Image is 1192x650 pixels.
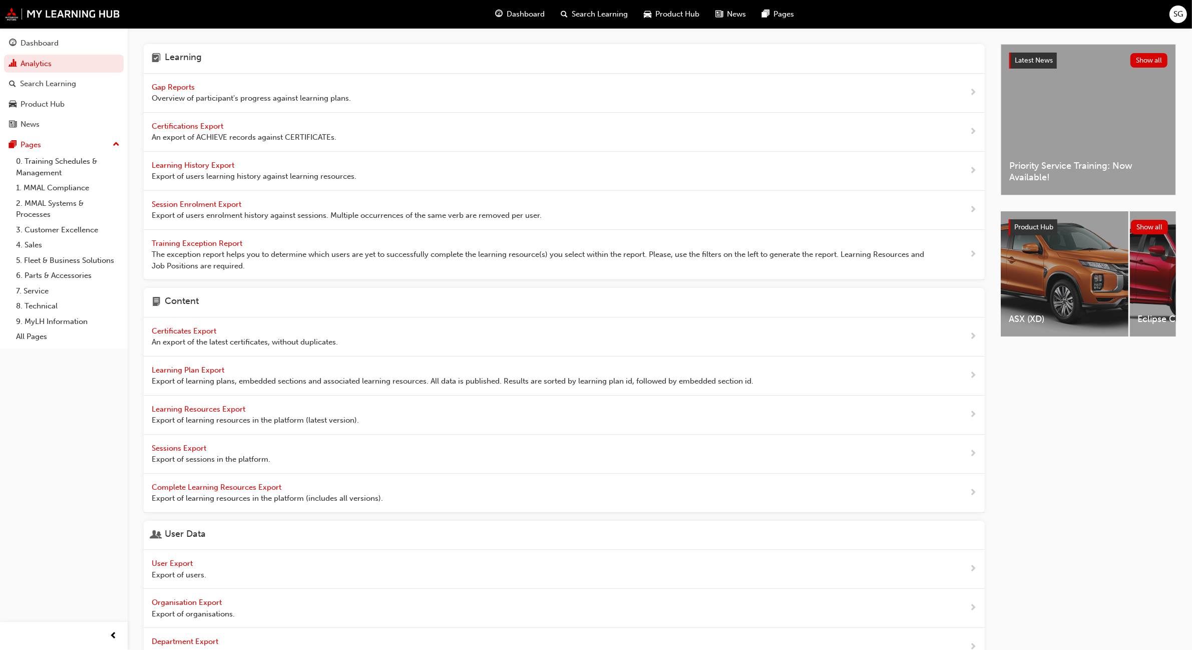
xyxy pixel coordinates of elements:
[165,52,202,65] h4: Learning
[9,39,17,48] span: guage-icon
[969,165,977,177] span: next-icon
[4,32,124,136] button: DashboardAnalyticsSearch LearningProduct HubNews
[144,74,985,113] a: Gap Reports Overview of participant's progress against learning plans.next-icon
[165,529,206,542] h4: User Data
[708,4,754,25] a: news-iconNews
[969,87,977,99] span: next-icon
[644,8,652,21] span: car-icon
[12,314,124,330] a: 9. MyLH Information
[152,444,208,453] span: Sessions Export
[1009,53,1167,69] a: Latest NewsShow all
[152,327,218,336] span: Certificates Export
[12,222,124,238] a: 3. Customer Excellence
[165,296,199,309] h4: Content
[20,78,76,90] div: Search Learning
[152,93,351,104] span: Overview of participant's progress against learning plans.
[152,569,206,581] span: Export of users.
[152,405,247,414] span: Learning Resources Export
[12,283,124,299] a: 7. Service
[716,8,723,21] span: news-icon
[152,337,338,348] span: An export of the latest certificates, without duplicates.
[5,8,120,21] img: mmal
[9,80,16,89] span: search-icon
[21,139,41,151] div: Pages
[1169,6,1187,23] button: SG
[1131,220,1168,234] button: Show all
[152,52,161,65] span: learning-icon
[969,126,977,138] span: next-icon
[754,4,803,25] a: pages-iconPages
[4,136,124,154] button: Pages
[152,171,356,182] span: Export of users learning history against learning resources.
[561,8,568,21] span: search-icon
[144,357,985,396] a: Learning Plan Export Export of learning plans, embedded sections and associated learning resource...
[9,141,17,150] span: pages-icon
[144,230,985,280] a: Training Exception Report The exception report helps you to determine which users are yet to succ...
[727,9,746,20] span: News
[1014,223,1053,231] span: Product Hub
[152,376,753,387] span: Export of learning plans, embedded sections and associated learning resources. All data is publis...
[656,9,700,20] span: Product Hub
[1009,219,1168,235] a: Product HubShow all
[152,454,270,465] span: Export of sessions in the platform.
[9,100,17,109] span: car-icon
[152,608,235,620] span: Export of organisations.
[4,95,124,114] a: Product Hub
[572,9,628,20] span: Search Learning
[12,154,124,180] a: 0. Training Schedules & Management
[9,120,17,129] span: news-icon
[152,415,359,426] span: Export of learning resources in the platform (latest version).
[1009,160,1167,183] span: Priority Service Training: Now Available!
[1130,53,1168,68] button: Show all
[1173,9,1183,20] span: SG
[1009,313,1120,325] span: ASX (XD)
[969,409,977,421] span: next-icon
[152,83,197,92] span: Gap Reports
[4,55,124,73] a: Analytics
[144,474,985,513] a: Complete Learning Resources Export Export of learning resources in the platform (includes all ver...
[113,138,120,151] span: up-icon
[9,60,17,69] span: chart-icon
[152,161,236,170] span: Learning History Export
[1001,44,1176,195] a: Latest NewsShow allPriority Service Training: Now Available!
[969,331,977,343] span: next-icon
[144,317,985,357] a: Certificates Export An export of the latest certificates, without duplicates.next-icon
[12,196,124,222] a: 2. MMAL Systems & Processes
[762,8,770,21] span: pages-icon
[152,559,195,568] span: User Export
[12,253,124,268] a: 5. Fleet & Business Solutions
[774,9,794,20] span: Pages
[4,34,124,53] a: Dashboard
[152,296,161,309] span: page-icon
[144,191,985,230] a: Session Enrolment Export Export of users enrolment history against sessions. Multiple occurrences...
[152,210,542,221] span: Export of users enrolment history against sessions. Multiple occurrences of the same verb are rem...
[553,4,636,25] a: search-iconSearch Learning
[144,550,985,589] a: User Export Export of users.next-icon
[152,200,243,209] span: Session Enrolment Export
[969,448,977,460] span: next-icon
[152,598,224,607] span: Organisation Export
[4,115,124,134] a: News
[144,589,985,628] a: Organisation Export Export of organisations.next-icon
[496,8,503,21] span: guage-icon
[144,435,985,474] a: Sessions Export Export of sessions in the platform.next-icon
[152,122,225,131] span: Certifications Export
[144,396,985,435] a: Learning Resources Export Export of learning resources in the platform (latest version).next-icon
[969,602,977,614] span: next-icon
[12,237,124,253] a: 4. Sales
[969,248,977,261] span: next-icon
[152,249,937,271] span: The exception report helps you to determine which users are yet to successfully complete the lear...
[152,366,226,375] span: Learning Plan Export
[12,180,124,196] a: 1. MMAL Compliance
[21,38,59,49] div: Dashboard
[4,75,124,93] a: Search Learning
[110,630,118,642] span: prev-icon
[21,119,40,130] div: News
[12,268,124,283] a: 6. Parts & Accessories
[152,493,383,504] span: Export of learning resources in the platform (includes all versions).
[1015,56,1053,65] span: Latest News
[152,529,161,542] span: user-icon
[152,483,283,492] span: Complete Learning Resources Export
